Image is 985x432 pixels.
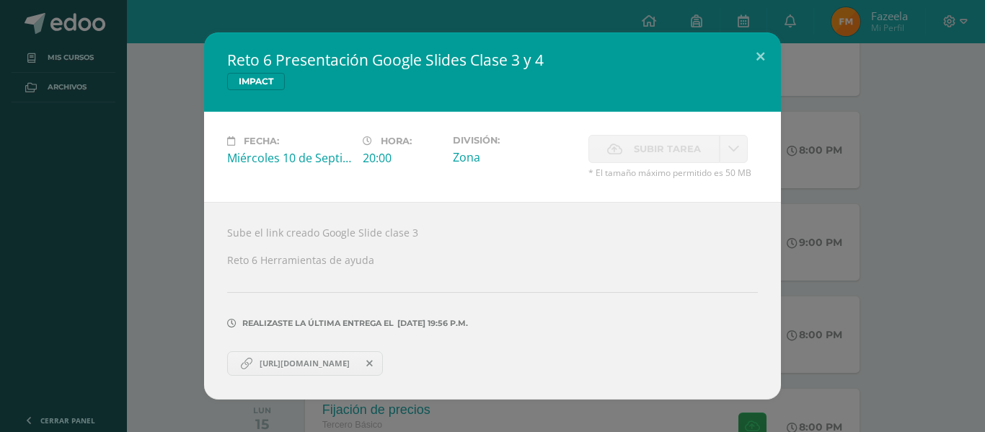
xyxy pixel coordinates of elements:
[227,351,383,376] a: [URL][DOMAIN_NAME]
[363,150,441,166] div: 20:00
[720,135,748,163] a: La fecha de entrega ha expirado
[358,356,382,371] span: Remover entrega
[453,135,577,146] label: División:
[227,73,285,90] span: IMPACT
[394,323,468,324] span: [DATE] 19:56 p.m.
[252,358,357,369] span: [URL][DOMAIN_NAME]
[381,136,412,146] span: Hora:
[634,136,701,162] span: Subir tarea
[588,135,720,163] label: La fecha de entrega ha expirado
[227,150,351,166] div: Miércoles 10 de Septiembre
[242,318,394,328] span: Realizaste la última entrega el
[588,167,758,179] span: * El tamaño máximo permitido es 50 MB
[227,50,758,70] h2: Reto 6 Presentación Google Slides Clase 3 y 4
[204,202,781,400] div: Sube el link creado Google Slide clase 3 Reto 6 Herramientas de ayuda
[740,32,781,81] button: Close (Esc)
[453,149,577,165] div: Zona
[244,136,279,146] span: Fecha:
